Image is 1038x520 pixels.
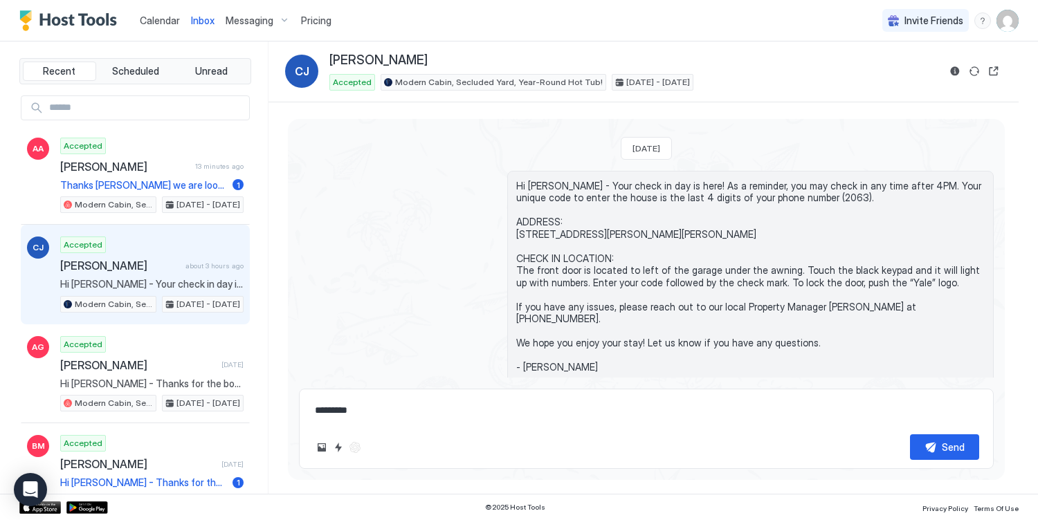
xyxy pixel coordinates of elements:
span: [PERSON_NAME] [60,160,190,174]
span: Modern Cabin, Secluded Yard, Year-Round Hot Tub! [75,198,153,211]
span: Accepted [64,239,102,251]
span: Hi [PERSON_NAME] - Your check in day is here! As a reminder, you may check in any time after 4PM.... [516,180,985,373]
span: Terms Of Use [974,504,1019,512]
span: Unread [195,65,228,77]
span: 1 [237,180,240,190]
span: CJ [33,241,44,254]
span: [DATE] [221,460,244,469]
span: Inbox [191,15,215,26]
span: © 2025 Host Tools [485,503,545,512]
span: BM [32,440,45,452]
span: 13 minutes ago [195,162,244,171]
span: Calendar [140,15,180,26]
div: tab-group [19,58,251,84]
input: Input Field [44,96,249,120]
span: [DATE] - [DATE] [176,298,240,310]
span: AA [33,142,44,155]
span: [DATE] - [DATE] [176,198,240,211]
button: Upload image [313,439,330,456]
span: Modern Cabin, Secluded Yard, Year-Round Hot Tub! [75,397,153,409]
div: Send [942,440,965,454]
button: Reservation information [947,63,963,80]
span: [DATE] - [DATE] [626,76,690,89]
span: 1 [237,477,240,488]
span: Accepted [64,338,102,351]
span: Hi [PERSON_NAME] - Thanks for the booking! We're looking forward to hosting you [DATE] to [GEOGRA... [60,476,227,489]
span: CJ [295,63,309,80]
div: Open Intercom Messenger [14,473,47,506]
a: Calendar [140,13,180,28]
span: Modern Cabin, Secluded Yard, Year-Round Hot Tub! [75,298,153,310]
span: [PERSON_NAME] [60,358,216,372]
span: [PERSON_NAME] [60,457,216,471]
span: Accepted [64,437,102,449]
a: Host Tools Logo [19,10,123,31]
span: Messaging [226,15,273,27]
span: about 3 hours ago [185,261,244,270]
span: Thanks [PERSON_NAME] we are looking forward to it too. My two nieces will be joining me, the plac... [60,179,227,192]
span: AG [32,341,44,353]
span: [PERSON_NAME] [60,259,180,272]
span: Hi [PERSON_NAME] - Your check in day is here! As a reminder, you may check in any time after 4PM.... [60,278,244,290]
a: Privacy Policy [922,500,968,514]
button: Quick reply [330,439,347,456]
button: Send [910,434,979,460]
span: [DATE] [221,360,244,369]
span: Recent [43,65,75,77]
button: Sync reservation [966,63,983,80]
span: Privacy Policy [922,504,968,512]
button: Open reservation [985,63,1002,80]
span: Modern Cabin, Secluded Yard, Year-Round Hot Tub! [395,76,603,89]
span: Hi [PERSON_NAME] - Thanks for the booking! We're looking forward to hosting you [DATE] to [DATE].... [60,378,244,390]
span: [PERSON_NAME] [329,53,428,68]
span: Invite Friends [904,15,963,27]
button: Unread [174,62,248,81]
div: User profile [996,10,1019,32]
span: [DATE] [632,143,660,154]
span: Scheduled [112,65,159,77]
a: Google Play Store [66,501,108,514]
span: Accepted [333,76,372,89]
button: Scheduled [99,62,172,81]
button: Recent [23,62,96,81]
span: Pricing [301,15,331,27]
a: Terms Of Use [974,500,1019,514]
div: menu [974,12,991,29]
a: App Store [19,501,61,514]
span: [DATE] - [DATE] [176,397,240,409]
a: Inbox [191,13,215,28]
span: Accepted [64,140,102,152]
